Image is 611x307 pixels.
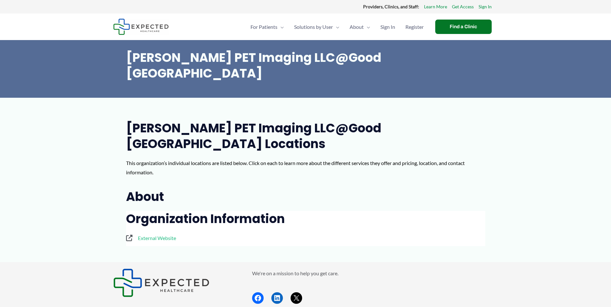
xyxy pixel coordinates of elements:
aside: Footer Widget 1 [113,269,236,297]
span: Menu Toggle [333,16,339,38]
aside: Footer Widget 2 [252,269,498,304]
a: External Website [126,233,485,243]
a: Register [400,16,429,38]
strong: Providers, Clinics, and Staff: [363,4,419,9]
span: Menu Toggle [277,16,284,38]
img: Expected Healthcare Logo - side, dark font, small [113,269,209,297]
h2: Organization Information [126,211,485,227]
span: About [350,16,364,38]
a: Find a Clinic [435,20,492,34]
a: Learn More [424,3,447,11]
span: Sign In [380,16,395,38]
h2: [PERSON_NAME] PET Imaging LLC@Good [GEOGRAPHIC_DATA] [126,50,485,81]
a: Sign In [479,3,492,11]
a: Get Access [452,3,474,11]
span: Solutions by User [294,16,333,38]
a: For PatientsMenu Toggle [245,16,289,38]
span: For Patients [250,16,277,38]
a: Solutions by UserMenu Toggle [289,16,344,38]
p: We're on a mission to help you get care. [252,269,498,278]
h2: [PERSON_NAME] PET Imaging LLC@Good [GEOGRAPHIC_DATA] Locations​ [126,120,485,152]
h2: About [126,189,485,204]
span: Register [405,16,424,38]
a: Sign In [375,16,400,38]
span: External Website [136,233,176,243]
span: Menu Toggle [364,16,370,38]
p: This organization’s individual locations are listed below. Click on each to learn more about the ... [126,158,485,177]
a: AboutMenu Toggle [344,16,375,38]
img: Expected Healthcare Logo - side, dark font, small [113,19,169,35]
nav: Primary Site Navigation [245,16,429,38]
